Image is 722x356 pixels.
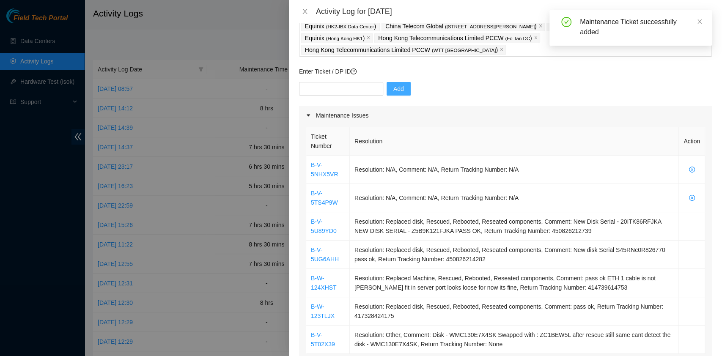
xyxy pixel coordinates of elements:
[534,36,538,41] span: close
[311,303,335,319] a: B-W-123TLJX
[311,218,337,234] a: B-V-5U89YD0
[393,84,404,93] span: Add
[326,36,363,41] span: ( Hong Kong HK1
[299,8,311,16] button: Close
[350,127,679,156] th: Resolution
[432,48,496,53] span: ( WTT [GEOGRAPHIC_DATA]
[306,113,311,118] span: caret-right
[684,167,700,173] span: close-circle
[538,24,543,29] span: close
[505,36,530,41] span: ( Fo Tan DC
[500,47,504,52] span: close
[350,269,679,297] td: Resolution: Replaced Machine, Rescued, Rebooted, Reseated components, Comment: pass ok ETH 1 cabl...
[445,24,535,29] span: ( [STREET_ADDRESS][PERSON_NAME]
[306,127,350,156] th: Ticket Number
[305,33,365,43] p: Equinix )
[697,19,703,25] span: close
[378,33,532,43] p: Hong Kong Telecommunications Limited PCCW )
[311,275,337,291] a: B-W-124XHST
[316,7,712,16] div: Activity Log for [DATE]
[561,17,571,27] span: check-circle
[366,36,371,41] span: close
[351,68,357,74] span: question-circle
[350,241,679,269] td: Resolution: Replaced disk, Rescued, Rebooted, Reseated components, Comment: New disk Serial S45RN...
[305,45,498,55] p: Hong Kong Telecommunications Limited PCCW )
[350,156,679,184] td: Resolution: N/A, Comment: N/A, Return Tracking Number: N/A
[299,67,712,76] p: Enter Ticket / DP ID
[311,331,335,348] a: B-V-5T02X39
[311,162,338,178] a: B-V-5NHX5VR
[350,326,679,354] td: Resolution: Other, Comment: Disk - WMC130E7X4SK Swapped with : ZC1BEW5L after rescue still same c...
[299,106,712,125] div: Maintenance Issues
[350,184,679,212] td: Resolution: N/A, Comment: N/A, Return Tracking Number: N/A
[350,297,679,326] td: Resolution: Replaced disk, Rescued, Rebooted, Reseated components, Comment: pass ok, Return Track...
[305,22,376,31] p: Equinix )
[387,82,411,96] button: Add
[684,195,700,201] span: close-circle
[580,17,702,37] div: Maintenance Ticket successfully added
[311,190,338,206] a: B-V-5TS4P9W
[350,212,679,241] td: Resolution: Replaced disk, Rescued, Rebooted, Reseated components, Comment: New Disk Serial - 20I...
[311,246,339,263] a: B-V-5UG6AHH
[679,127,705,156] th: Action
[302,8,308,15] span: close
[385,22,536,31] p: China Telecom Global )
[326,24,374,29] span: ( HK2-IBX Data Center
